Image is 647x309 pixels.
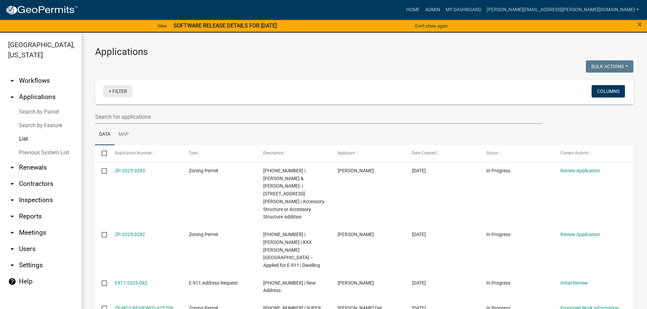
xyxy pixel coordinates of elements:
span: In Progress [486,232,510,237]
a: Home [403,3,423,16]
span: Brian Olson [338,280,374,286]
span: 09/09/2025 [412,232,426,237]
i: arrow_drop_down [8,196,16,204]
i: arrow_drop_down [8,180,16,188]
a: Initial Review [560,280,588,286]
span: In Progress [486,168,510,173]
span: Brian Olson [338,232,374,237]
datatable-header-cell: Current Activity [554,145,628,161]
i: arrow_drop_down [8,212,16,220]
a: Data [95,124,114,146]
a: Review Application [560,168,600,173]
span: 09/09/2025 [412,280,426,286]
span: Type [189,151,198,155]
datatable-header-cell: Description [257,145,331,161]
i: arrow_drop_down [8,229,16,237]
a: Map [114,124,133,146]
span: Zoning Permit [189,232,218,237]
i: arrow_drop_down [8,261,16,269]
datatable-header-cell: Status [480,145,554,161]
a: [PERSON_NAME][EMAIL_ADDRESS][PERSON_NAME][DOMAIN_NAME] [484,3,642,16]
strong: SOFTWARE RELEASE DETAILS FOR [DATE] [174,22,277,29]
i: arrow_drop_down [8,245,16,253]
span: Description [263,151,284,155]
a: View [155,20,169,32]
span: Application Number [115,151,152,155]
span: Date Created [412,151,436,155]
h3: Applications [95,46,633,58]
span: 48-020-1580 | New Address: [263,280,316,293]
a: + Filter [103,85,132,97]
span: E-911 Address Request [189,280,238,286]
button: Don't show again [412,20,450,32]
a: Admin [423,3,443,16]
span: Mary K Hohensee-Mayer [338,168,374,173]
i: arrow_drop_down [8,77,16,85]
span: Current Activity [560,151,589,155]
span: × [637,20,642,29]
a: Review Application [560,232,600,237]
button: Columns [592,85,625,97]
a: ZP-2025-0283 [115,168,145,173]
span: 48-020-1580 | OLSON, BRIAN L | XXX Granzow Road -- Applied for E-911 | Dwelling [263,232,320,268]
button: Bulk Actions [586,60,633,73]
span: 98-010-0070 | MAYER, JEFFREY W & MARY K HOHENSEE- | 1331 HOHENSEE RD | Accessory Structure or Acc... [263,168,324,220]
datatable-header-cell: Type [182,145,257,161]
button: Close [637,20,642,28]
span: Status [486,151,498,155]
datatable-header-cell: Date Created [406,145,480,161]
input: Search for applications [95,110,542,124]
datatable-header-cell: Applicant [331,145,406,161]
a: My Dashboard [443,3,484,16]
i: arrow_drop_up [8,93,16,101]
span: Applicant [338,151,355,155]
i: help [8,277,16,286]
i: arrow_drop_down [8,163,16,172]
span: In Progress [486,280,510,286]
datatable-header-cell: Application Number [108,145,182,161]
span: Zoning Permit [189,168,218,173]
datatable-header-cell: Select [95,145,108,161]
a: ZP-2025-0282 [115,232,145,237]
span: 09/09/2025 [412,168,426,173]
a: E911-2025-042 [115,280,147,286]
